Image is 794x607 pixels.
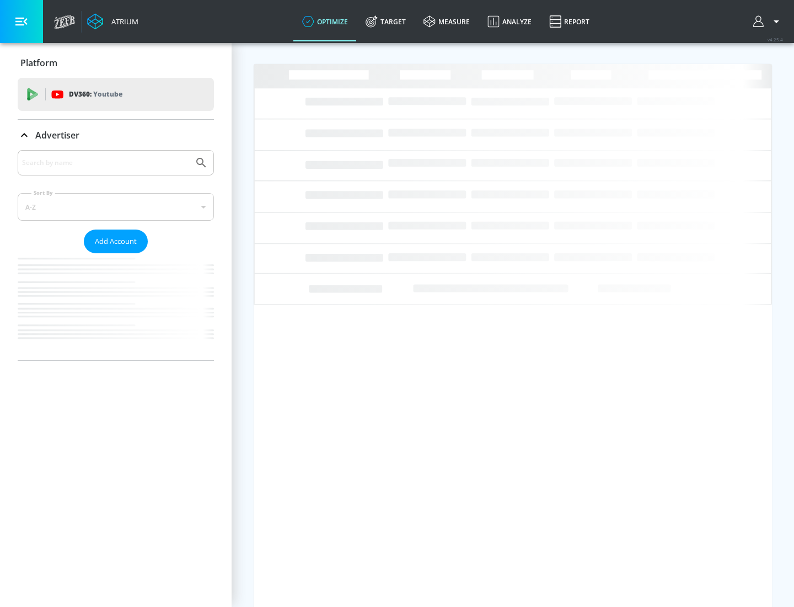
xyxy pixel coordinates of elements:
div: Platform [18,47,214,78]
input: Search by name [22,156,189,170]
span: Add Account [95,235,137,248]
div: Atrium [107,17,138,26]
label: Sort By [31,189,55,196]
a: optimize [293,2,357,41]
div: DV360: Youtube [18,78,214,111]
span: v 4.25.4 [768,36,783,42]
button: Add Account [84,230,148,253]
p: Platform [20,57,57,69]
a: Report [540,2,598,41]
p: Advertiser [35,129,79,141]
a: Atrium [87,13,138,30]
p: DV360: [69,88,122,100]
a: Analyze [479,2,540,41]
div: Advertiser [18,150,214,360]
p: Youtube [93,88,122,100]
div: Advertiser [18,120,214,151]
a: Target [357,2,415,41]
a: measure [415,2,479,41]
div: A-Z [18,193,214,221]
nav: list of Advertiser [18,253,214,360]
